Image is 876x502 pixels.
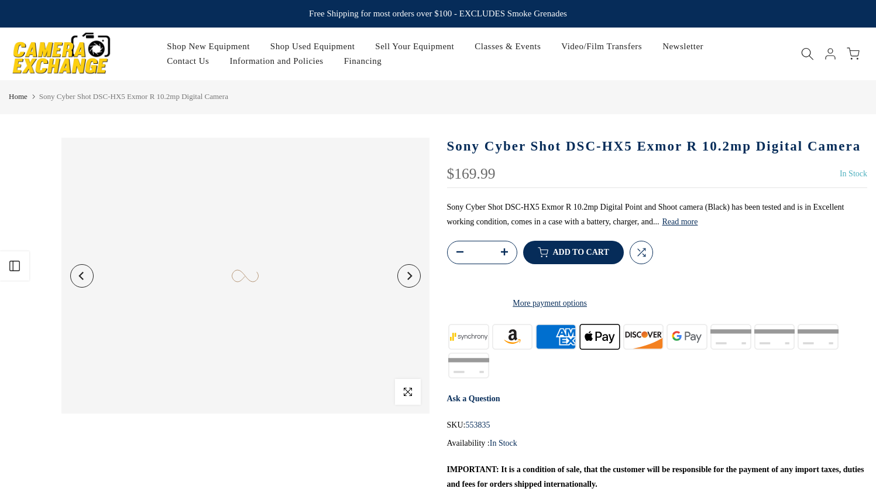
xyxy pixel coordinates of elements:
[397,264,421,288] button: Next
[9,91,28,103] a: Home
[447,394,500,403] a: Ask a Question
[447,465,864,489] strong: IMPORTANT: It is a condition of sale, that the customer will be responsible for the payment of an...
[621,322,665,351] img: discover
[490,439,517,448] span: In Stock
[157,39,260,54] a: Shop New Equipment
[39,92,228,101] span: Sony Cyber Shot DSC-HX5 Exmor R 10.2mp Digital Camera
[447,200,868,229] p: Sony Cyber Shot DSC-HX5 Exmor R 10.2mp Digital Point and Shoot camera (Black) has been tested and...
[523,241,624,264] button: Add to cart
[447,351,491,380] img: visa
[709,322,753,351] img: master
[840,169,867,178] span: In Stock
[652,39,714,54] a: Newsletter
[219,54,334,69] a: Information and Policies
[665,322,709,351] img: google pay
[447,138,868,155] h1: Sony Cyber Shot DSC-HX5 Exmor R 10.2mp Digital Camera
[465,418,490,432] span: 553835
[334,54,392,69] a: Financing
[553,248,609,257] span: Add to cart
[796,322,840,351] img: shopify pay
[551,39,652,54] a: Video/Film Transfers
[157,54,219,69] a: Contact Us
[447,418,868,432] div: SKU:
[534,322,578,351] img: american express
[365,39,465,54] a: Sell Your Equipment
[447,436,868,450] div: Availability :
[578,322,621,351] img: apple pay
[447,166,496,182] div: $169.99
[465,39,551,54] a: Classes & Events
[70,264,94,288] button: Previous
[447,296,653,310] a: More payment options
[753,322,796,351] img: paypal
[309,9,567,18] strong: Free Shipping for most orders over $100 - EXCLUDES Smoke Grenades
[447,322,491,351] img: synchrony
[490,322,534,351] img: amazon payments
[260,39,365,54] a: Shop Used Equipment
[662,217,698,227] button: Read more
